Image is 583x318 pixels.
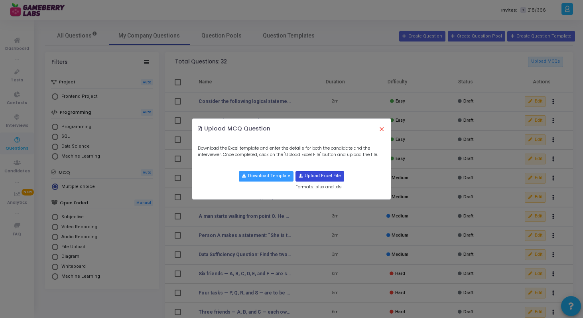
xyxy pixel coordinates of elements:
button: Close [373,120,390,138]
button: Download Template [239,171,293,182]
button: Upload Excel File [295,171,344,182]
div: Formats: .xlsx and .xls [295,171,344,190]
p: Download the Excel template and enter the details for both the candidate and the interviewer. Onc... [198,145,386,158]
h4: Upload MCQ Question [198,124,271,133]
